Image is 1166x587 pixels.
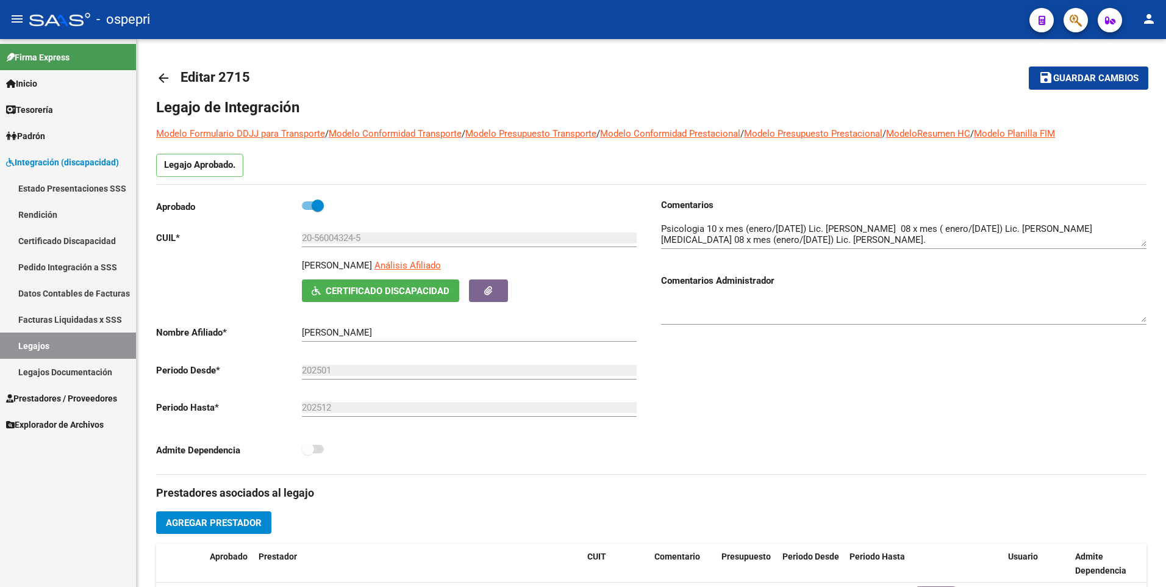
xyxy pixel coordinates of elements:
[329,128,462,139] a: Modelo Conformidad Transporte
[156,98,1146,117] h1: Legajo de Integración
[166,517,262,528] span: Agregar Prestador
[156,511,271,534] button: Agregar Prestador
[156,231,302,245] p: CUIL
[744,128,882,139] a: Modelo Presupuesto Prestacional
[326,286,449,297] span: Certificado Discapacidad
[1039,70,1053,85] mat-icon: save
[782,552,839,561] span: Periodo Desde
[259,552,297,561] span: Prestador
[156,128,325,139] a: Modelo Formulario DDJJ para Transporte
[6,418,104,431] span: Explorador de Archivos
[6,103,53,117] span: Tesorería
[254,544,582,584] datatable-header-cell: Prestador
[465,128,596,139] a: Modelo Presupuesto Transporte
[156,71,171,85] mat-icon: arrow_back
[10,12,24,26] mat-icon: menu
[156,326,302,339] p: Nombre Afiliado
[156,364,302,377] p: Periodo Desde
[661,274,1146,287] h3: Comentarios Administrador
[778,544,845,584] datatable-header-cell: Periodo Desde
[210,552,248,561] span: Aprobado
[1003,544,1070,584] datatable-header-cell: Usuario
[1008,552,1038,561] span: Usuario
[845,544,912,584] datatable-header-cell: Periodo Hasta
[156,401,302,414] p: Periodo Hasta
[1029,67,1148,89] button: Guardar cambios
[649,544,717,584] datatable-header-cell: Comentario
[6,77,37,90] span: Inicio
[1053,73,1139,84] span: Guardar cambios
[582,544,649,584] datatable-header-cell: CUIT
[721,552,771,561] span: Presupuesto
[156,154,243,177] p: Legajo Aprobado.
[849,552,905,561] span: Periodo Hasta
[1070,544,1137,584] datatable-header-cell: Admite Dependencia
[1125,546,1154,575] iframe: Intercom live chat
[717,544,778,584] datatable-header-cell: Presupuesto
[661,198,1146,212] h3: Comentarios
[156,444,302,457] p: Admite Dependencia
[587,552,606,561] span: CUIT
[302,259,372,272] p: [PERSON_NAME]
[654,552,700,561] span: Comentario
[6,129,45,143] span: Padrón
[1075,552,1126,575] span: Admite Dependencia
[6,51,70,64] span: Firma Express
[156,200,302,214] p: Aprobado
[1142,12,1156,26] mat-icon: person
[886,128,970,139] a: ModeloResumen HC
[302,279,459,302] button: Certificado Discapacidad
[974,128,1055,139] a: Modelo Planilla FIM
[6,392,117,405] span: Prestadores / Proveedores
[96,6,150,33] span: - ospepri
[181,70,250,85] span: Editar 2715
[205,544,254,584] datatable-header-cell: Aprobado
[600,128,740,139] a: Modelo Conformidad Prestacional
[6,156,119,169] span: Integración (discapacidad)
[156,484,1146,502] h3: Prestadores asociados al legajo
[374,260,441,271] span: Análisis Afiliado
